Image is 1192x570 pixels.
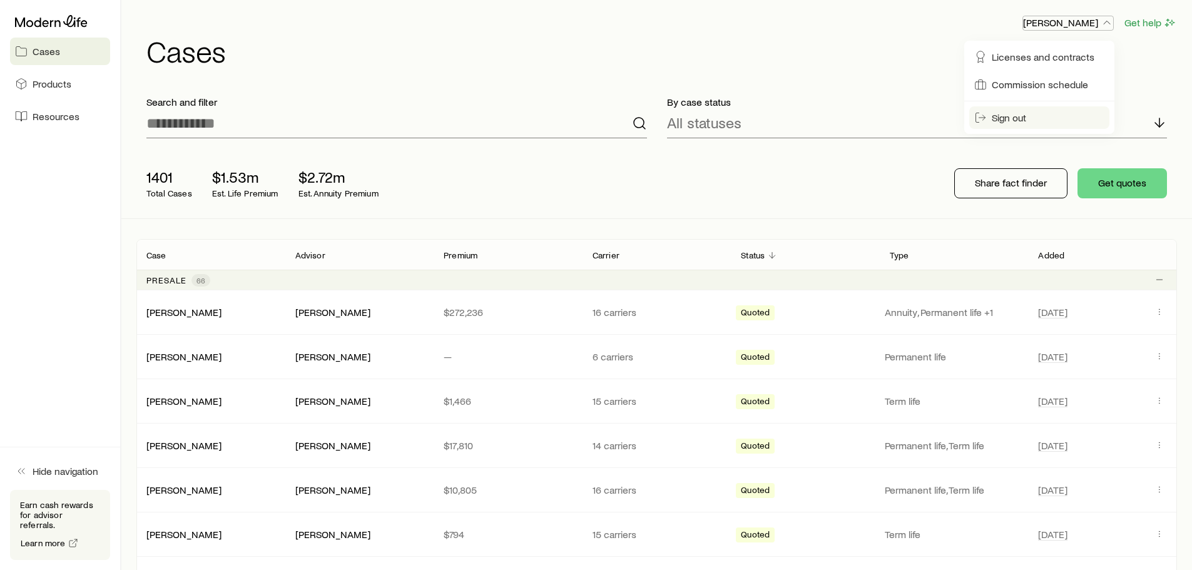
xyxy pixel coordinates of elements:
[969,46,1109,68] a: Licenses and contracts
[21,539,66,547] span: Learn more
[593,395,721,407] p: 15 carriers
[444,306,573,318] p: $272,236
[146,528,222,541] div: [PERSON_NAME]
[1038,528,1067,541] span: [DATE]
[1038,439,1067,452] span: [DATE]
[196,275,205,285] span: 66
[146,528,222,540] a: [PERSON_NAME]
[992,111,1026,124] span: Sign out
[146,275,186,285] p: Presale
[667,96,1168,108] p: By case status
[33,465,98,477] span: Hide navigation
[890,250,909,260] p: Type
[146,168,192,186] p: 1401
[146,306,222,319] div: [PERSON_NAME]
[295,484,370,497] div: [PERSON_NAME]
[885,439,1024,452] p: Permanent life, Term life
[10,103,110,130] a: Resources
[444,250,477,260] p: Premium
[593,528,721,541] p: 15 carriers
[146,306,222,318] a: [PERSON_NAME]
[212,188,278,198] p: Est. Life Premium
[1038,250,1064,260] p: Added
[146,484,222,497] div: [PERSON_NAME]
[1038,484,1067,496] span: [DATE]
[146,188,192,198] p: Total Cases
[146,484,222,496] a: [PERSON_NAME]
[954,168,1067,198] button: Share fact finder
[146,350,222,362] a: [PERSON_NAME]
[593,439,721,452] p: 14 carriers
[33,110,79,123] span: Resources
[741,307,770,320] span: Quoted
[1038,395,1067,407] span: [DATE]
[146,96,647,108] p: Search and filter
[20,500,100,530] p: Earn cash rewards for advisor referrals.
[969,73,1109,96] a: Commission schedule
[593,250,619,260] p: Carrier
[593,350,721,363] p: 6 carriers
[1038,306,1067,318] span: [DATE]
[295,439,370,452] div: [PERSON_NAME]
[741,485,770,498] span: Quoted
[146,439,222,452] div: [PERSON_NAME]
[1124,16,1177,30] button: Get help
[593,306,721,318] p: 16 carriers
[146,250,166,260] p: Case
[444,528,573,541] p: $794
[295,250,325,260] p: Advisor
[885,395,1024,407] p: Term life
[298,188,379,198] p: Est. Annuity Premium
[33,78,71,90] span: Products
[741,352,770,365] span: Quoted
[741,396,770,409] span: Quoted
[444,439,573,452] p: $17,810
[975,176,1047,189] p: Share fact finder
[10,70,110,98] a: Products
[885,306,1024,318] p: Annuity, Permanent life +1
[295,528,370,541] div: [PERSON_NAME]
[146,350,222,364] div: [PERSON_NAME]
[295,350,370,364] div: [PERSON_NAME]
[295,395,370,408] div: [PERSON_NAME]
[885,528,1024,541] p: Term life
[1077,168,1167,198] button: Get quotes
[885,350,1024,363] p: Permanent life
[212,168,278,186] p: $1.53m
[1022,16,1114,31] button: [PERSON_NAME]
[1038,350,1067,363] span: [DATE]
[10,38,110,65] a: Cases
[741,250,765,260] p: Status
[33,45,60,58] span: Cases
[10,490,110,560] div: Earn cash rewards for advisor referrals.Learn more
[444,395,573,407] p: $1,466
[741,529,770,542] span: Quoted
[992,51,1094,63] span: Licenses and contracts
[295,306,370,319] div: [PERSON_NAME]
[885,484,1024,496] p: Permanent life, Term life
[667,114,741,131] p: All statuses
[444,350,573,363] p: —
[298,168,379,186] p: $2.72m
[444,484,573,496] p: $10,805
[593,484,721,496] p: 16 carriers
[1023,16,1113,29] p: [PERSON_NAME]
[146,395,222,407] a: [PERSON_NAME]
[992,78,1088,91] span: Commission schedule
[146,439,222,451] a: [PERSON_NAME]
[146,395,222,408] div: [PERSON_NAME]
[741,440,770,454] span: Quoted
[146,36,1177,66] h1: Cases
[10,457,110,485] button: Hide navigation
[969,106,1109,129] button: Sign out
